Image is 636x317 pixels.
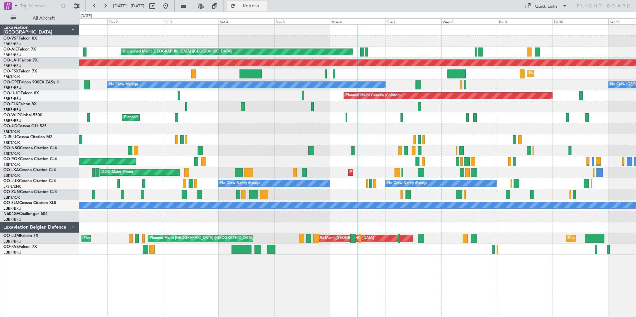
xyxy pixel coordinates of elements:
[123,47,232,57] div: Unplanned Maint [GEOGRAPHIC_DATA] ([GEOGRAPHIC_DATA])
[3,63,21,68] a: EBBR/BRU
[80,13,92,19] div: [DATE]
[387,178,427,188] div: No Crew Nancy (Essey)
[3,195,20,200] a: EBKT/KJK
[350,167,428,177] div: Planned Maint Kortrijk-[GEOGRAPHIC_DATA]
[107,18,163,24] div: Thu 2
[3,113,20,117] span: OO-WLP
[3,113,42,117] a: OO-WLPGlobal 5500
[3,37,19,41] span: OO-VSF
[3,212,19,216] span: N604GF
[3,201,19,205] span: OO-SLM
[3,58,19,62] span: OO-LAH
[3,48,36,52] a: OO-AIEFalcon 7X
[3,48,18,52] span: OO-AIE
[3,140,20,145] a: EBKT/KJK
[124,113,172,123] div: Planned Maint Milan (Linate)
[3,217,21,222] a: EBBR/BRU
[3,157,20,161] span: OO-ROK
[346,91,400,101] div: Planned Maint Geneva (Cointrin)
[3,190,57,194] a: OO-ZUNCessna Citation CJ4
[3,107,21,112] a: EBBR/BRU
[17,16,70,21] span: All Aircraft
[3,129,20,134] a: EBKT/KJK
[3,212,48,216] a: N604GFChallenger 604
[227,1,267,11] button: Refresh
[3,146,57,150] a: OO-NSGCessna Citation CJ4
[20,1,59,11] input: Trip Number
[3,42,21,47] a: EBBR/BRU
[102,167,133,177] div: AOG Maint Rimini
[3,124,47,128] a: OO-JIDCessna CJ1 525
[3,91,39,95] a: OO-HHOFalcon 8X
[3,168,19,172] span: OO-LXA
[3,91,21,95] span: OO-HHO
[3,179,19,183] span: OO-LUX
[3,69,37,73] a: OO-FSXFalcon 7X
[553,18,608,24] div: Fri 10
[3,234,20,238] span: OO-LUM
[529,69,606,79] div: Planned Maint Kortrijk-[GEOGRAPHIC_DATA]
[315,233,374,243] div: AOG Maint [GEOGRAPHIC_DATA]
[3,146,20,150] span: OO-NSG
[3,102,18,106] span: OO-ELK
[3,58,38,62] a: OO-LAHFalcon 7X
[3,96,21,101] a: EBBR/BRU
[3,162,20,167] a: EBKT/KJK
[220,178,260,188] div: No Crew Nancy (Essey)
[3,69,19,73] span: OO-FSX
[3,124,17,128] span: OO-JID
[3,151,20,156] a: EBKT/KJK
[386,18,441,24] div: Tue 7
[535,3,557,10] div: Quick Links
[3,118,21,123] a: EBBR/BRU
[330,18,386,24] div: Mon 6
[3,234,38,238] a: OO-LUMFalcon 7X
[150,233,270,243] div: Planned Maint [GEOGRAPHIC_DATA] ([GEOGRAPHIC_DATA] National)
[3,157,57,161] a: OO-ROKCessna Citation CJ4
[522,1,571,11] button: Quick Links
[3,135,52,139] a: D-IBLUCessna Citation M2
[3,80,59,84] a: OO-GPEFalcon 900EX EASy II
[3,201,56,205] a: OO-SLMCessna Citation XLS
[274,18,330,24] div: Sun 5
[3,245,19,249] span: OO-FAE
[3,173,20,178] a: EBKT/KJK
[3,53,21,57] a: EBBR/BRU
[109,80,138,90] div: No Crew Malaga
[3,206,21,211] a: EBBR/BRU
[3,135,16,139] span: D-IBLU
[3,179,56,183] a: OO-LUXCessna Citation CJ4
[3,190,20,194] span: OO-ZUN
[52,18,107,24] div: Wed 1
[3,102,37,106] a: OO-ELKFalcon 8X
[3,80,19,84] span: OO-GPE
[113,3,144,9] span: [DATE] - [DATE]
[3,168,56,172] a: OO-LXACessna Citation CJ4
[3,245,37,249] a: OO-FAEFalcon 7X
[3,85,21,90] a: EBBR/BRU
[219,18,274,24] div: Sat 4
[497,18,553,24] div: Thu 9
[3,184,22,189] a: LFSN/ENC
[3,239,21,244] a: EBBR/BRU
[441,18,497,24] div: Wed 8
[83,233,204,243] div: Planned Maint [GEOGRAPHIC_DATA] ([GEOGRAPHIC_DATA] National)
[163,18,219,24] div: Fri 3
[3,74,20,79] a: EBKT/KJK
[3,250,21,255] a: EBBR/BRU
[7,13,72,24] button: All Aircraft
[3,37,37,41] a: OO-VSFFalcon 8X
[237,4,265,8] span: Refresh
